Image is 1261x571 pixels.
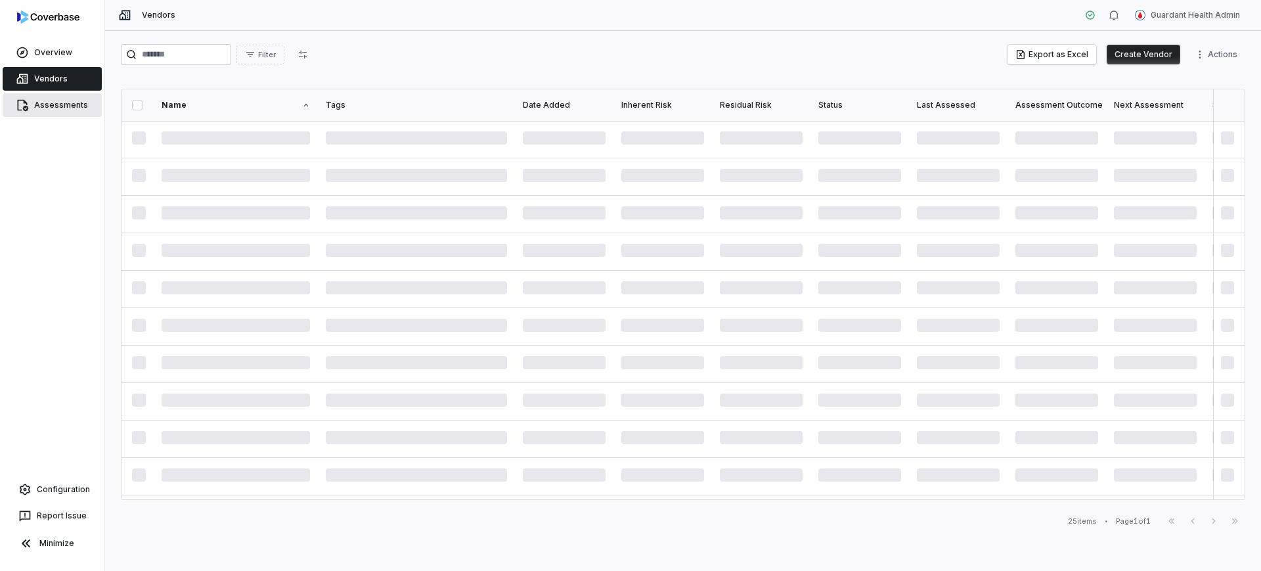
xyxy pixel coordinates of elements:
[1105,516,1108,526] div: •
[142,10,175,20] span: Vendors
[621,100,704,110] div: Inherent Risk
[1151,10,1240,20] span: Guardant Health Admin
[34,100,88,110] span: Assessments
[236,45,284,64] button: Filter
[258,50,276,60] span: Filter
[39,538,74,549] span: Minimize
[1116,516,1151,526] div: Page 1 of 1
[34,74,68,84] span: Vendors
[523,100,606,110] div: Date Added
[3,93,102,117] a: Assessments
[34,47,72,58] span: Overview
[1107,45,1180,64] button: Create Vendor
[326,100,507,110] div: Tags
[3,41,102,64] a: Overview
[1127,5,1248,25] button: Guardant Health Admin avatarGuardant Health Admin
[37,484,90,495] span: Configuration
[818,100,901,110] div: Status
[1007,45,1096,64] button: Export as Excel
[37,511,87,521] span: Report Issue
[3,67,102,91] a: Vendors
[17,11,79,24] img: logo-D7KZi-bG.svg
[720,100,803,110] div: Residual Risk
[1068,516,1097,526] div: 25 items
[1135,10,1145,20] img: Guardant Health Admin avatar
[162,100,310,110] div: Name
[1191,45,1245,64] button: More actions
[5,530,99,557] button: Minimize
[5,504,99,528] button: Report Issue
[1015,100,1098,110] div: Assessment Outcome
[917,100,1000,110] div: Last Assessed
[5,478,99,501] a: Configuration
[1114,100,1197,110] div: Next Assessment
